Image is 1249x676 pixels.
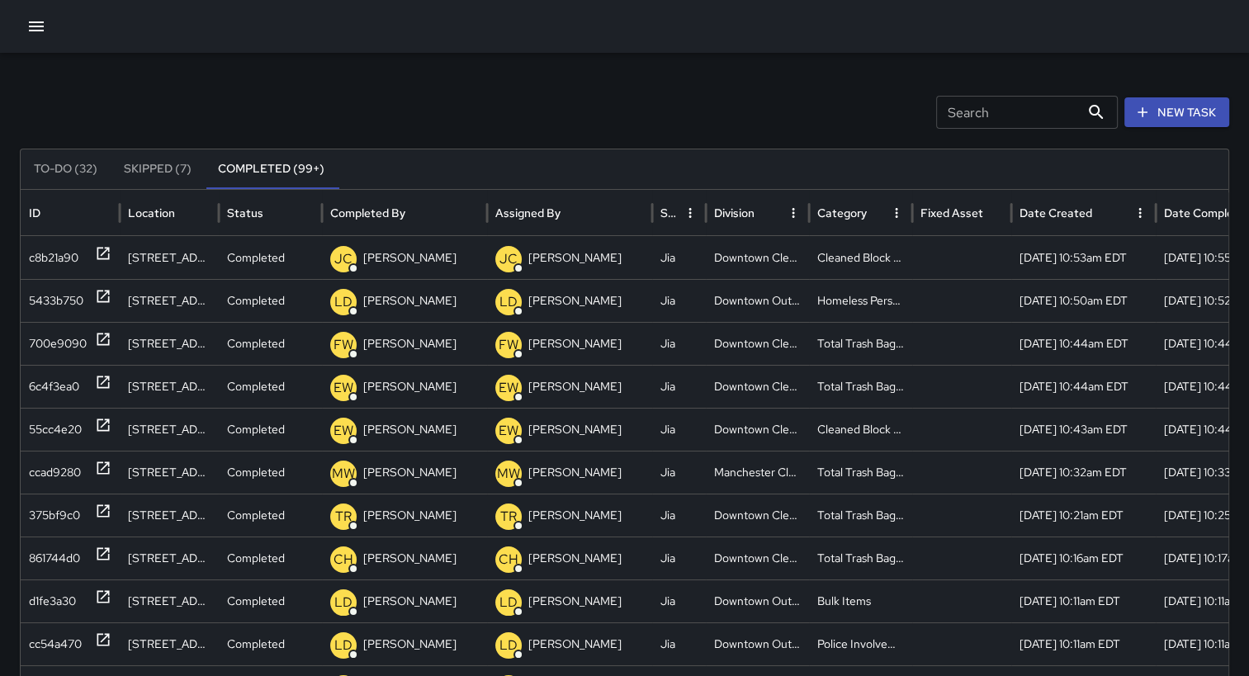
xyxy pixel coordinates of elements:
[363,280,457,322] p: [PERSON_NAME]
[809,408,912,451] div: Cleaned Block Faces
[495,206,561,220] div: Assigned By
[332,464,355,484] p: MW
[528,623,622,665] p: [PERSON_NAME]
[809,622,912,665] div: Police Involvement
[120,236,219,279] div: 409 East Broad Street
[29,206,40,220] div: ID
[334,378,353,398] p: EW
[706,537,809,579] div: Downtown Cleaning
[227,451,285,494] p: Completed
[1020,206,1092,220] div: Date Created
[29,237,78,279] div: c8b21a90
[706,494,809,537] div: Downtown Cleaning
[782,201,805,225] button: Division column menu
[528,451,622,494] p: [PERSON_NAME]
[499,335,518,355] p: FW
[1011,537,1156,579] div: 10/9/2025, 10:16am EDT
[205,149,338,189] button: Completed (99+)
[334,550,353,570] p: CH
[363,580,457,622] p: [PERSON_NAME]
[120,451,219,494] div: 202 West 11th Street
[1011,365,1156,408] div: 10/9/2025, 10:44am EDT
[334,593,352,612] p: LD
[334,636,352,655] p: LD
[499,421,518,441] p: EW
[679,201,702,225] button: Source column menu
[885,201,908,225] button: Category column menu
[652,408,706,451] div: Jia
[528,366,622,408] p: [PERSON_NAME]
[334,335,353,355] p: FW
[652,537,706,579] div: Jia
[706,279,809,322] div: Downtown Outreach
[29,323,87,365] div: 700e9090
[21,149,111,189] button: To-Do (32)
[499,249,518,269] p: JC
[652,322,706,365] div: Jia
[809,579,912,622] div: Bulk Items
[334,292,352,312] p: LD
[120,408,219,451] div: 620 North 3rd Street
[330,206,405,220] div: Completed By
[499,593,518,612] p: LD
[334,249,352,269] p: JC
[809,279,912,322] div: Homeless Person Interaction
[120,365,219,408] div: 620 North 3rd Street
[809,494,912,537] div: Total Trash Bag Drop
[363,409,457,451] p: [PERSON_NAME]
[227,323,285,365] p: Completed
[120,579,219,622] div: 98 West Broad Street
[334,421,353,441] p: EW
[499,378,518,398] p: EW
[363,366,457,408] p: [PERSON_NAME]
[528,323,622,365] p: [PERSON_NAME]
[363,451,457,494] p: [PERSON_NAME]
[660,206,677,220] div: Source
[528,409,622,451] p: [PERSON_NAME]
[528,580,622,622] p: [PERSON_NAME]
[1011,622,1156,665] div: 10/9/2025, 10:11am EDT
[120,279,219,322] div: 98 West Broad Street
[1011,236,1156,279] div: 10/9/2025, 10:53am EDT
[706,365,809,408] div: Downtown Cleaning
[528,237,622,279] p: [PERSON_NAME]
[1011,279,1156,322] div: 10/9/2025, 10:50am EDT
[652,279,706,322] div: Jia
[652,579,706,622] div: Jia
[528,537,622,579] p: [PERSON_NAME]
[227,366,285,408] p: Completed
[528,494,622,537] p: [PERSON_NAME]
[714,206,755,220] div: Division
[809,365,912,408] div: Total Trash Bag Drop
[227,580,285,622] p: Completed
[1011,408,1156,451] div: 10/9/2025, 10:43am EDT
[363,494,457,537] p: [PERSON_NAME]
[1011,322,1156,365] div: 10/9/2025, 10:44am EDT
[120,322,219,365] div: 302 East Cary Street
[120,494,219,537] div: 122 East Grace Street
[227,537,285,579] p: Completed
[497,464,520,484] p: MW
[227,280,285,322] p: Completed
[652,622,706,665] div: Jia
[1128,201,1152,225] button: Date Created column menu
[706,451,809,494] div: Manchester Cleaning
[227,409,285,451] p: Completed
[29,537,80,579] div: 861744d0
[227,237,285,279] p: Completed
[1011,579,1156,622] div: 10/9/2025, 10:11am EDT
[1011,451,1156,494] div: 10/9/2025, 10:32am EDT
[499,636,518,655] p: LD
[29,451,81,494] div: ccad9280
[363,537,457,579] p: [PERSON_NAME]
[706,322,809,365] div: Downtown Cleaning
[29,366,79,408] div: 6c4f3ea0
[809,322,912,365] div: Total Trash Bag Drop
[363,323,457,365] p: [PERSON_NAME]
[128,206,175,220] div: Location
[363,623,457,665] p: [PERSON_NAME]
[111,149,205,189] button: Skipped (7)
[706,622,809,665] div: Downtown Outreach
[29,409,82,451] div: 55cc4e20
[29,280,83,322] div: 5433b750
